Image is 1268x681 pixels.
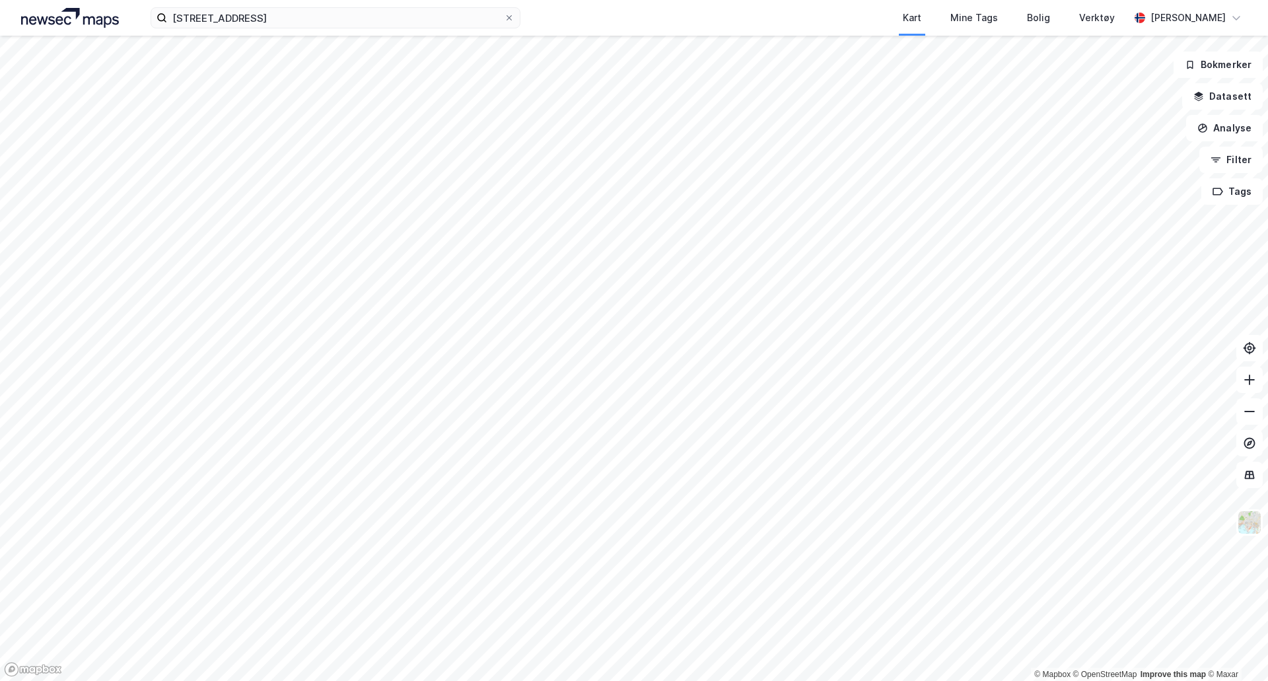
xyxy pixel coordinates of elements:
[1186,115,1263,141] button: Analyse
[1150,10,1226,26] div: [PERSON_NAME]
[903,10,921,26] div: Kart
[1073,670,1137,679] a: OpenStreetMap
[1201,178,1263,205] button: Tags
[4,662,62,677] a: Mapbox homepage
[1034,670,1071,679] a: Mapbox
[1237,510,1262,535] img: Z
[950,10,998,26] div: Mine Tags
[21,8,119,28] img: logo.a4113a55bc3d86da70a041830d287a7e.svg
[1027,10,1050,26] div: Bolig
[1202,618,1268,681] div: Kontrollprogram for chat
[1202,618,1268,681] iframe: Chat Widget
[1079,10,1115,26] div: Verktøy
[1182,83,1263,110] button: Datasett
[1174,52,1263,78] button: Bokmerker
[1141,670,1206,679] a: Improve this map
[167,8,504,28] input: Søk på adresse, matrikkel, gårdeiere, leietakere eller personer
[1199,147,1263,173] button: Filter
